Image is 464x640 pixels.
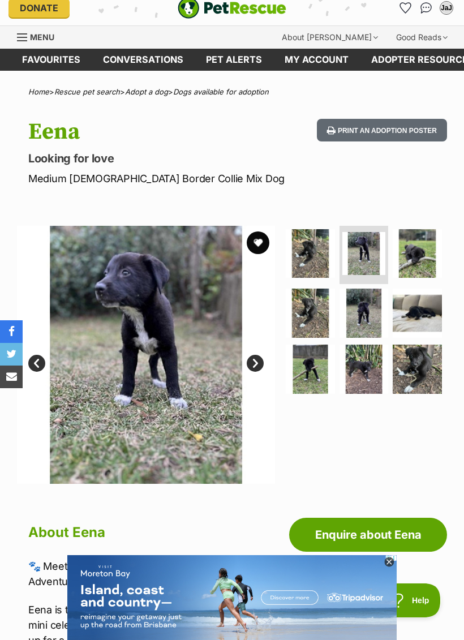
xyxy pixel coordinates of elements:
[28,119,286,145] h1: Eena
[247,231,269,254] button: favourite
[125,87,168,96] a: Adopt a dog
[28,151,286,166] p: Looking for love
[393,229,442,278] img: Photo of Eena
[286,345,335,394] img: Photo of Eena
[92,49,195,71] a: conversations
[274,26,386,49] div: About [PERSON_NAME]
[195,49,273,71] a: Pet alerts
[286,289,335,338] img: Photo of Eena
[289,518,447,552] a: Enquire about Eena
[342,232,386,276] img: Photo of Eena
[17,226,275,484] img: Photo of Eena
[30,32,54,42] span: Menu
[393,289,442,338] img: Photo of Eena
[17,26,62,46] a: Menu
[393,345,442,394] img: Photo of Eena
[11,49,92,71] a: Favourites
[381,583,441,617] iframe: Help Scout Beacon - Open
[273,49,360,71] a: My account
[54,87,120,96] a: Rescue pet search
[420,2,432,14] img: chat-41dd97257d64d25036548639549fe6c8038ab92f7586957e7f3b1b290dea8141.svg
[247,355,264,372] a: Next
[286,229,335,278] img: Photo of Eena
[28,87,49,96] a: Home
[340,345,389,394] img: Photo of Eena
[173,87,269,96] a: Dogs available for adoption
[28,520,275,545] h2: About Eena
[340,289,389,338] img: Photo of Eena
[28,559,275,589] p: 🐾 Meet [PERSON_NAME] – Your Pocket-Sized Adventure Buddy with a Big Heart
[317,119,447,142] button: Print an adoption poster
[441,2,452,14] div: JaJ
[388,26,456,49] div: Good Reads
[28,355,45,372] a: Prev
[28,171,286,186] p: Medium [DEMOGRAPHIC_DATA] Border Collie Mix Dog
